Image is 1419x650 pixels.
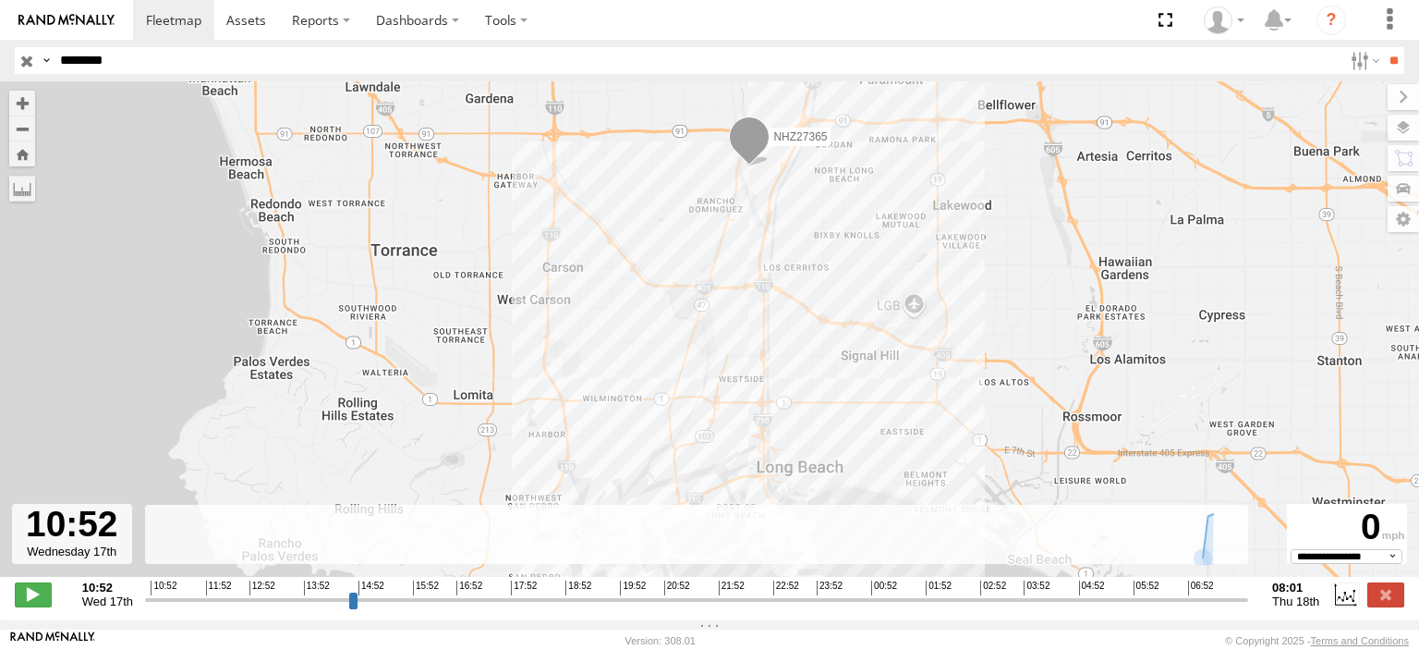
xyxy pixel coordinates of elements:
[1290,507,1404,549] div: 0
[39,47,54,74] label: Search Query
[1316,6,1346,35] i: ?
[871,581,897,595] span: 00:52
[1134,581,1159,595] span: 05:52
[9,91,35,116] button: Zoom in
[620,581,646,595] span: 19:52
[151,581,176,595] span: 10:52
[249,581,275,595] span: 12:52
[413,581,439,595] span: 15:52
[1343,47,1383,74] label: Search Filter Options
[18,14,115,27] img: rand-logo.svg
[304,581,330,595] span: 13:52
[1367,583,1404,607] label: Close
[456,581,482,595] span: 16:52
[980,581,1006,595] span: 02:52
[719,581,745,595] span: 21:52
[9,176,35,202] label: Measure
[1272,595,1319,608] span: Thu 18th Sep 2025
[1272,581,1319,595] strong: 08:01
[1079,581,1105,595] span: 04:52
[565,581,591,595] span: 18:52
[664,581,690,595] span: 20:52
[1388,206,1419,232] label: Map Settings
[1188,581,1214,595] span: 06:52
[1197,6,1251,34] div: Zulema McIntosch
[773,581,799,595] span: 22:52
[15,583,52,607] label: Play/Stop
[625,635,696,646] div: Version: 308.01
[1225,635,1409,646] div: © Copyright 2025 -
[358,581,384,595] span: 14:52
[82,581,133,595] strong: 10:52
[206,581,232,595] span: 11:52
[817,581,843,595] span: 23:52
[9,116,35,141] button: Zoom out
[511,581,537,595] span: 17:52
[1024,581,1049,595] span: 03:52
[1311,635,1409,646] a: Terms and Conditions
[926,581,952,595] span: 01:52
[82,595,133,608] span: Wed 17th Sep 2025
[10,632,95,650] a: Visit our Website
[773,129,827,142] span: NHZ27365
[9,141,35,166] button: Zoom Home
